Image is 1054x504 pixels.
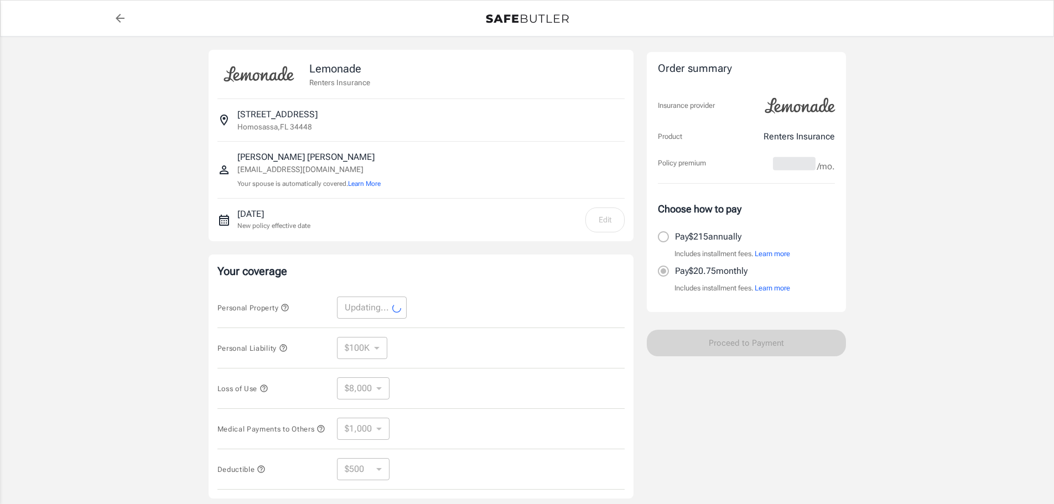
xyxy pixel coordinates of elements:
div: Order summary [658,61,835,77]
img: Lemonade [217,59,300,90]
p: [STREET_ADDRESS] [237,108,318,121]
a: back to quotes [109,7,131,29]
button: Learn more [755,283,790,294]
button: Deductible [217,463,266,476]
p: New policy effective date [237,221,310,231]
p: Pay $20.75 monthly [675,264,747,278]
button: Learn more [755,248,790,259]
svg: Insured address [217,113,231,127]
p: [PERSON_NAME] [PERSON_NAME] [237,150,381,164]
span: Personal Property [217,304,289,312]
span: Loss of Use [217,385,268,393]
img: Back to quotes [486,14,569,23]
p: Pay $215 annually [675,230,741,243]
p: Homosassa , FL 34448 [237,121,312,132]
span: Deductible [217,465,266,474]
span: Personal Liability [217,344,288,352]
svg: Insured person [217,163,231,176]
button: Medical Payments to Others [217,422,326,435]
p: Policy premium [658,158,706,169]
span: /mo. [817,159,835,174]
p: Your spouse is automatically covered. [237,179,381,189]
p: Renters Insurance [309,77,370,88]
p: Includes installment fees. [674,248,790,259]
img: Lemonade [759,90,842,121]
p: Includes installment fees. [674,283,790,294]
p: Choose how to pay [658,201,835,216]
p: Renters Insurance [764,130,835,143]
p: Lemonade [309,60,370,77]
p: Product [658,131,682,142]
span: Medical Payments to Others [217,425,326,433]
p: Insurance provider [658,100,715,111]
p: Your coverage [217,263,625,279]
button: Personal Property [217,301,289,314]
p: [EMAIL_ADDRESS][DOMAIN_NAME] [237,164,381,175]
button: Loss of Use [217,382,268,395]
svg: New policy start date [217,214,231,227]
p: [DATE] [237,207,310,221]
button: Personal Liability [217,341,288,355]
button: Learn More [348,179,381,189]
